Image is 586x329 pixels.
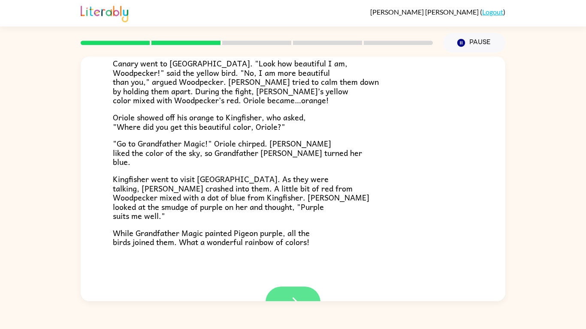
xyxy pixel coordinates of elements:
[113,111,306,133] span: Oriole showed off his orange to Kingfisher, who asked, "Where did you get this beautiful color, O...
[113,227,310,248] span: While Grandfather Magic painted Pigeon purple, all the birds joined them. What a wonderful rainbo...
[482,8,503,16] a: Logout
[113,57,379,106] span: Canary went to [GEOGRAPHIC_DATA]. "Look how beautiful I am, Woodpecker!" said the yellow bird. "N...
[113,173,369,222] span: Kingfisher went to visit [GEOGRAPHIC_DATA]. As they were talking, [PERSON_NAME] crashed into them...
[443,33,505,53] button: Pause
[81,3,128,22] img: Literably
[113,137,362,168] span: "Go to Grandfather Magic!" Oriole chirped. [PERSON_NAME] liked the color of the sky, so Grandfath...
[370,8,480,16] span: [PERSON_NAME] [PERSON_NAME]
[370,8,505,16] div: ( )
